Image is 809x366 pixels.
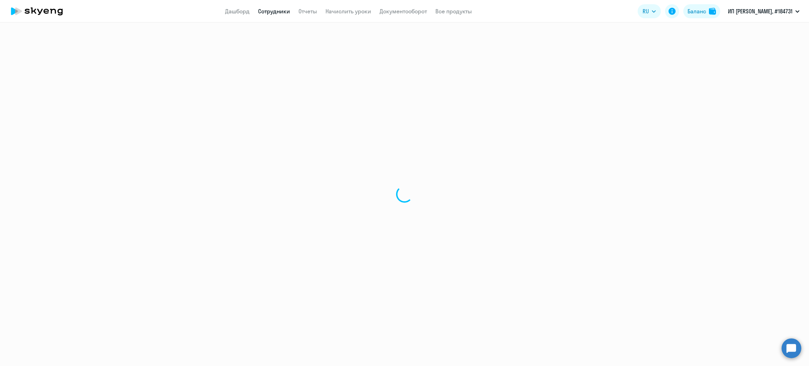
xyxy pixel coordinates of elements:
button: ИП [PERSON_NAME], #184731 [724,3,803,20]
button: RU [638,4,661,18]
a: Документооборот [380,8,427,15]
span: RU [643,7,649,15]
a: Сотрудники [258,8,290,15]
a: Все продукты [435,8,472,15]
button: Балансbalance [683,4,720,18]
img: balance [709,8,716,15]
div: Баланс [688,7,706,15]
a: Дашборд [225,8,250,15]
a: Начислить уроки [325,8,371,15]
p: ИП [PERSON_NAME], #184731 [728,7,792,15]
a: Отчеты [298,8,317,15]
